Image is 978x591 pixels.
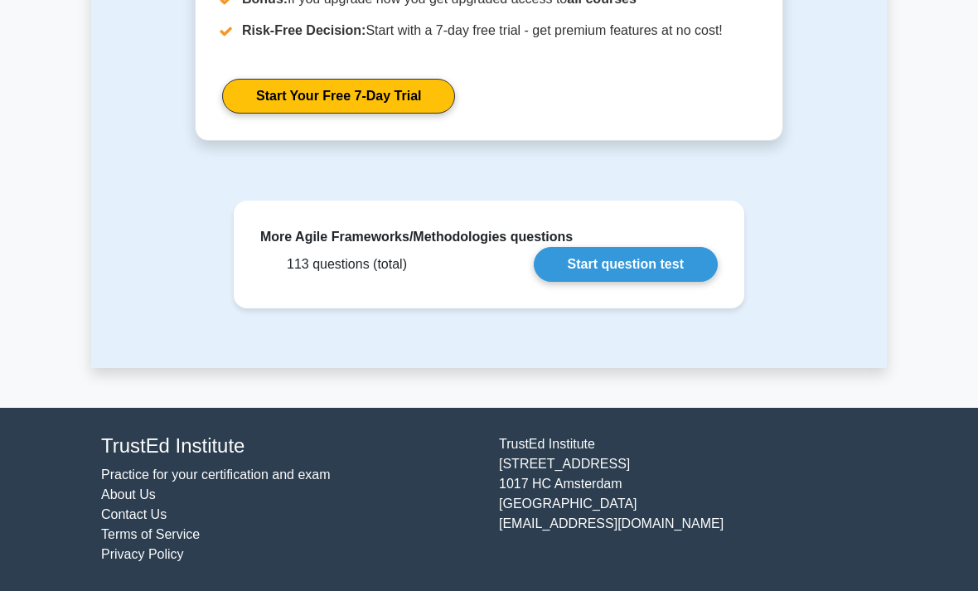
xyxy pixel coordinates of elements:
a: Terms of Service [101,527,200,541]
a: About Us [101,487,156,501]
div: TrustEd Institute [STREET_ADDRESS] 1017 HC Amsterdam [GEOGRAPHIC_DATA] [EMAIL_ADDRESS][DOMAIN_NAME] [489,434,887,564]
a: Privacy Policy [101,547,184,561]
a: Start Your Free 7-Day Trial [222,79,455,114]
a: Practice for your certification and exam [101,467,331,482]
a: Start question test [534,247,718,282]
h4: TrustEd Institute [101,434,479,458]
a: Contact Us [101,507,167,521]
